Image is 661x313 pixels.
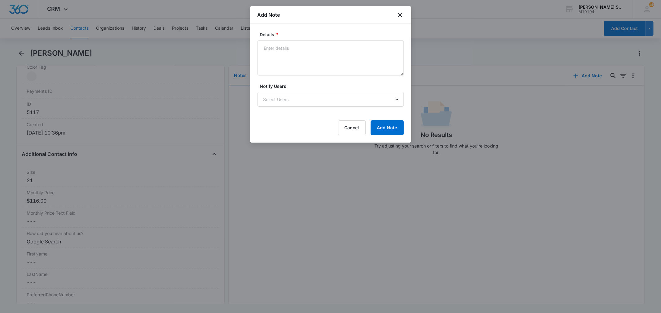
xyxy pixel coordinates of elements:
[260,83,406,89] label: Notify Users
[371,120,404,135] button: Add Note
[338,120,366,135] button: Cancel
[396,11,404,19] button: close
[260,31,406,38] label: Details
[258,11,280,19] h1: Add Note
